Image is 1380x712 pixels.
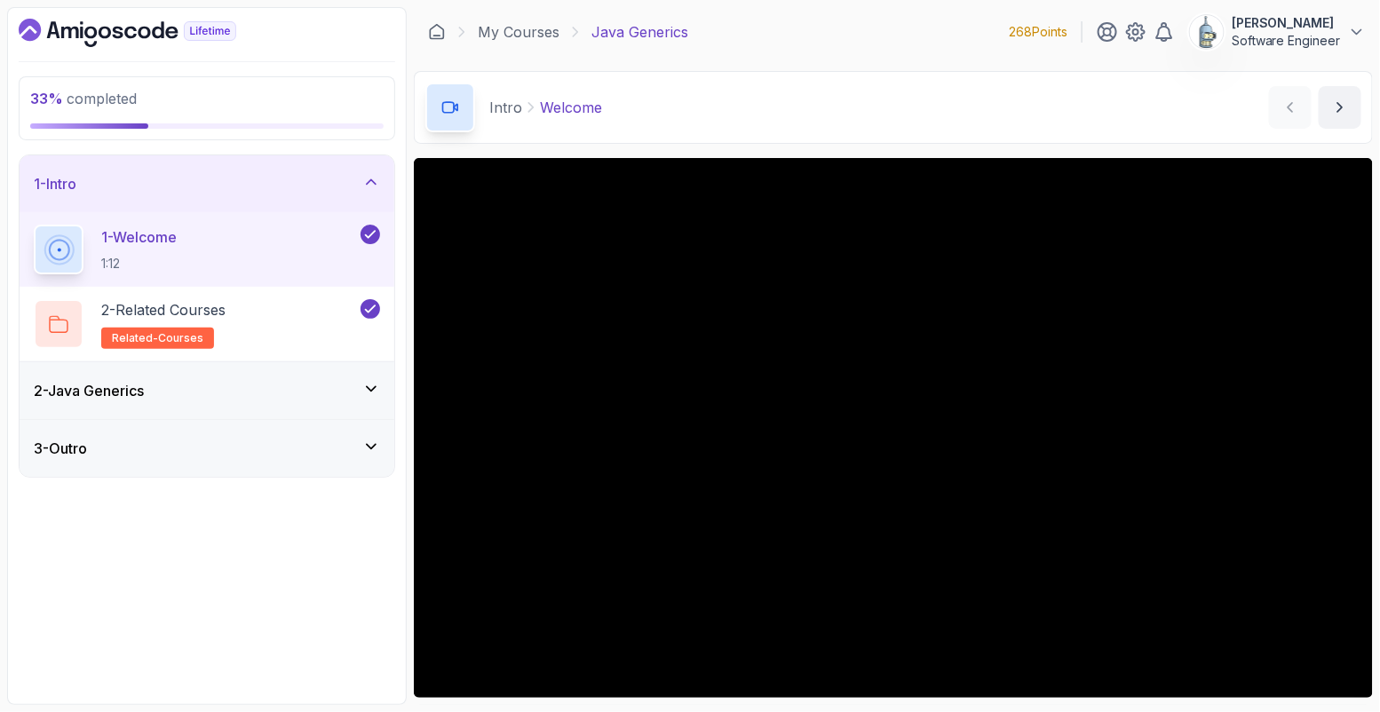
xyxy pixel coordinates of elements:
p: Software Engineer [1232,32,1341,50]
p: [PERSON_NAME] [1232,14,1341,32]
h3: 2 - Java Generics [34,380,144,401]
button: next content [1319,86,1361,129]
button: 2-Related Coursesrelated-courses [34,299,380,349]
p: Java Generics [591,21,688,43]
button: 1-Welcome1:12 [34,225,380,274]
p: 1:12 [101,255,177,273]
button: user profile image[PERSON_NAME]Software Engineer [1189,14,1366,50]
span: related-courses [112,331,203,345]
p: Welcome [540,97,602,118]
button: previous content [1269,86,1312,129]
span: 33 % [30,90,63,107]
p: Intro [489,97,522,118]
p: 2 - Related Courses [101,299,226,320]
p: 1 - Welcome [101,226,177,248]
h3: 3 - Outro [34,438,87,459]
h3: 1 - Intro [34,173,76,194]
a: Dashboard [19,19,277,47]
button: 2-Java Generics [20,362,394,419]
img: user profile image [1190,15,1224,49]
button: 1-Intro [20,155,394,212]
a: Dashboard [428,23,446,41]
button: 3-Outro [20,420,394,477]
span: completed [30,90,137,107]
iframe: 1 - Hi [414,158,1373,698]
a: My Courses [478,21,559,43]
p: 268 Points [1009,23,1067,41]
